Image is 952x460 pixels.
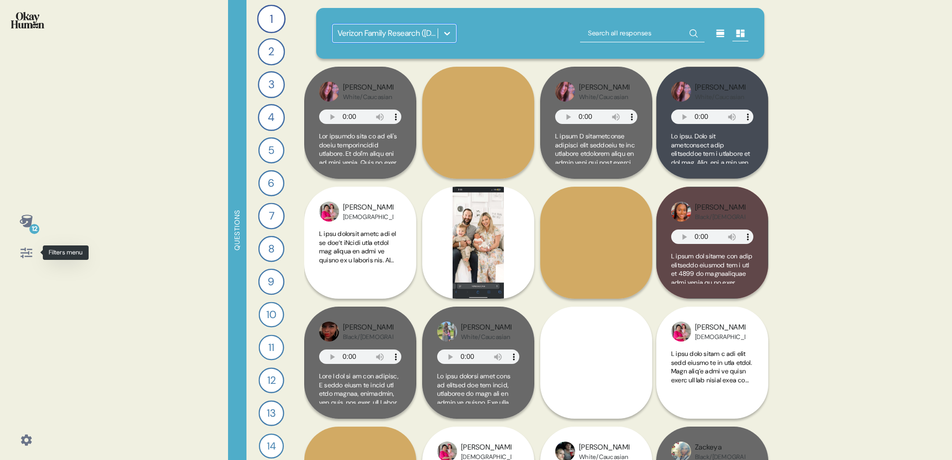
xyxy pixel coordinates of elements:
div: 5 [258,137,284,163]
img: profilepic_24686900070946614.jpg [319,82,339,102]
img: profilepic_24433558572970677.jpg [319,322,339,342]
img: profilepic_24561428313487834.jpg [437,322,457,342]
div: Filters menu [43,245,89,260]
div: 11 [258,335,284,360]
div: 14 [259,434,284,459]
div: [PERSON_NAME] [461,322,511,333]
div: [PERSON_NAME] [695,82,745,93]
div: 12 [258,367,284,393]
div: 3 [258,71,285,98]
img: profilepic_24686900070946614.jpg [555,82,575,102]
div: Verizon Family Research ([DATE]) [338,27,439,39]
div: 13 [258,400,284,426]
div: 8 [258,236,284,262]
div: White/Caucasian [461,333,511,341]
div: [PERSON_NAME] [579,82,629,93]
div: Black/[DEMOGRAPHIC_DATA] [343,333,393,341]
div: 2 [258,38,285,66]
div: [PERSON_NAME] [695,322,745,333]
div: 10 [258,302,284,327]
img: profilepic_25052726781000260.jpg [319,202,339,222]
div: 4 [258,104,285,131]
div: White/Caucasian [343,93,393,101]
div: 1 [257,4,285,33]
div: White/Caucasian [695,93,745,101]
img: profilepic_25052726781000260.jpg [671,322,691,342]
img: profilepic_31265519416397075.jpg [671,202,691,222]
div: White/Caucasian [579,93,629,101]
div: Black/[DEMOGRAPHIC_DATA] [695,213,745,221]
div: 12 [29,224,39,234]
div: Zackeya [695,442,745,453]
div: 7 [258,203,284,229]
div: [DEMOGRAPHIC_DATA]/Latina [343,213,393,221]
div: [PERSON_NAME] [695,202,745,213]
div: [PERSON_NAME] [343,322,393,333]
div: [PERSON_NAME] [343,202,393,213]
img: profilepic_24686900070946614.jpg [671,82,691,102]
div: 9 [258,269,285,295]
div: 6 [258,170,284,196]
div: [DEMOGRAPHIC_DATA]/Latina [695,333,745,341]
input: Search all responses [580,24,705,42]
div: [PERSON_NAME] [579,442,629,453]
img: okayhuman.3b1b6348.png [11,12,44,28]
div: [PERSON_NAME] [461,442,511,453]
div: [PERSON_NAME] [343,82,393,93]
